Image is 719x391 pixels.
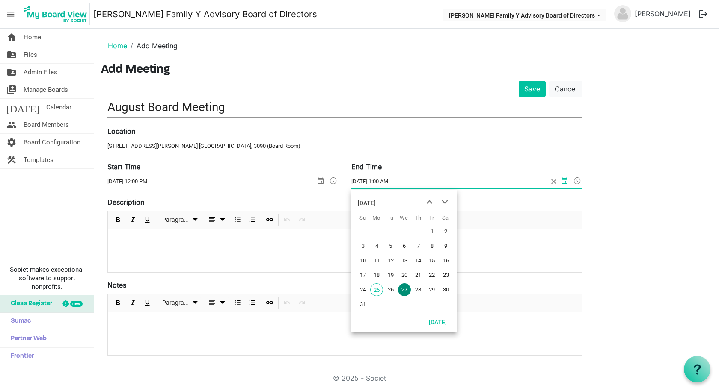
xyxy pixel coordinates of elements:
[356,212,369,224] th: Su
[425,254,438,267] span: Friday, August 15, 2025
[24,46,37,63] span: Files
[159,215,202,225] button: Paragraph dropdownbutton
[439,212,452,224] th: Sa
[370,240,383,253] span: Monday, August 4, 2025
[357,269,369,282] span: Sunday, August 17, 2025
[315,175,326,186] span: select
[614,5,631,22] img: no-profile-picture.svg
[440,269,452,282] span: Saturday, August 23, 2025
[412,283,425,296] span: Thursday, August 28, 2025
[113,297,124,308] button: Bold
[232,215,244,225] button: Numbered List
[262,211,277,229] div: Insert Link
[369,212,383,224] th: Mo
[70,301,83,307] div: new
[107,162,140,172] label: Start Time
[425,212,438,224] th: Fr
[230,211,245,229] div: Numbered List
[437,194,452,210] button: next month
[21,3,93,25] a: My Board View Logo
[412,240,425,253] span: Thursday, August 7, 2025
[232,297,244,308] button: Numbered List
[6,46,17,63] span: folder_shared
[412,269,425,282] span: Thursday, August 21, 2025
[370,254,383,267] span: Monday, August 11, 2025
[384,283,397,296] span: Tuesday, August 26, 2025
[6,99,39,116] span: [DATE]
[111,211,125,229] div: Bold
[440,240,452,253] span: Saturday, August 9, 2025
[6,151,17,168] span: construction
[384,254,397,267] span: Tuesday, August 12, 2025
[24,134,80,151] span: Board Configuration
[425,269,438,282] span: Friday, August 22, 2025
[425,225,438,238] span: Friday, August 1, 2025
[384,269,397,282] span: Tuesday, August 19, 2025
[107,197,144,207] label: Description
[162,297,190,308] span: Paragraph
[333,374,386,382] a: © 2025 - Societ
[157,294,203,312] div: Formats
[157,211,203,229] div: Formats
[6,134,17,151] span: settings
[264,297,276,308] button: Insert Link
[101,63,712,77] h3: Add Meeting
[440,254,452,267] span: Saturday, August 16, 2025
[127,215,139,225] button: Italic
[548,175,559,188] span: close
[125,294,140,312] div: Italic
[351,162,382,172] label: End Time
[384,240,397,253] span: Tuesday, August 5, 2025
[247,215,258,225] button: Bulleted List
[357,254,369,267] span: Sunday, August 10, 2025
[125,211,140,229] div: Italic
[559,175,570,186] span: select
[245,211,259,229] div: Bulleted List
[398,254,411,267] span: Wednesday, August 13, 2025
[425,283,438,296] span: Friday, August 29, 2025
[127,41,178,51] li: Add Meeting
[203,294,231,312] div: Alignments
[425,240,438,253] span: Friday, August 8, 2025
[142,297,153,308] button: Underline
[440,225,452,238] span: Saturday, August 2, 2025
[24,81,68,98] span: Manage Boards
[159,297,202,308] button: Paragraph dropdownbutton
[6,116,17,133] span: people
[357,283,369,296] span: Sunday, August 24, 2025
[230,294,245,312] div: Numbered List
[357,298,369,311] span: Sunday, August 31, 2025
[127,297,139,308] button: Italic
[203,211,231,229] div: Alignments
[397,212,411,224] th: We
[358,194,376,212] div: title
[370,269,383,282] span: Monday, August 18, 2025
[264,215,276,225] button: Insert Link
[204,297,229,308] button: dropdownbutton
[631,5,694,22] a: [PERSON_NAME]
[398,283,411,296] span: Wednesday, August 27, 2025
[107,97,582,117] input: Title
[694,5,712,23] button: logout
[24,151,53,168] span: Templates
[6,29,17,46] span: home
[423,316,452,328] button: Today
[397,282,411,297] td: Wednesday, August 27, 2025
[440,283,452,296] span: Saturday, August 30, 2025
[24,29,41,46] span: Home
[46,99,71,116] span: Calendar
[6,330,47,347] span: Partner Web
[6,81,17,98] span: switch_account
[245,294,259,312] div: Bulleted List
[140,211,154,229] div: Underline
[357,240,369,253] span: Sunday, August 3, 2025
[107,363,153,373] label: Attached Files
[21,3,90,25] img: My Board View Logo
[412,254,425,267] span: Thursday, August 14, 2025
[422,194,437,210] button: previous month
[247,297,258,308] button: Bulleted List
[398,269,411,282] span: Wednesday, August 20, 2025
[204,215,229,225] button: dropdownbutton
[107,280,126,290] label: Notes
[142,215,153,225] button: Underline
